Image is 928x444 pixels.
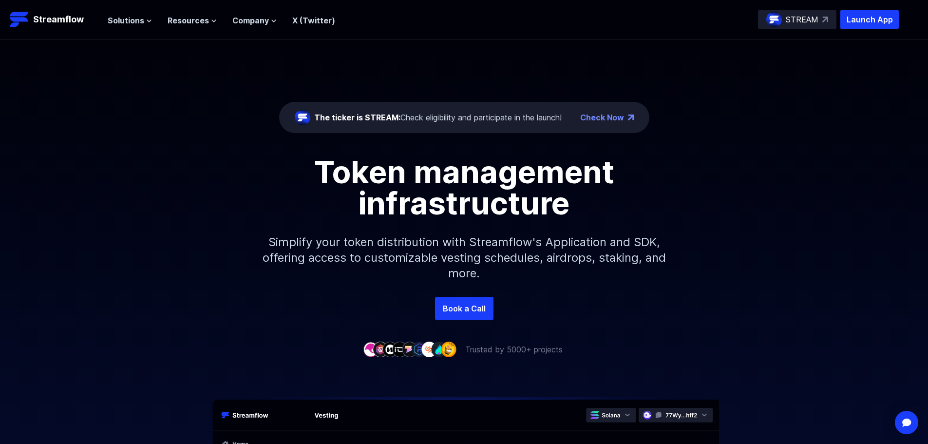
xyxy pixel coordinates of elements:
[435,297,493,320] a: Book a Call
[441,342,456,357] img: company-9
[168,15,209,26] span: Resources
[292,16,335,25] a: X (Twitter)
[255,219,674,297] p: Simplify your token distribution with Streamflow's Application and SDK, offering access to custom...
[822,17,828,22] img: top-right-arrow.svg
[758,10,836,29] a: STREAM
[10,10,29,29] img: Streamflow Logo
[402,342,417,357] img: company-5
[392,342,408,357] img: company-4
[766,12,782,27] img: streamflow-logo-circle.png
[382,342,398,357] img: company-3
[895,411,918,434] div: Open Intercom Messenger
[314,113,400,122] span: The ticker is STREAM:
[232,15,269,26] span: Company
[232,15,277,26] button: Company
[465,344,563,355] p: Trusted by 5000+ projects
[108,15,144,26] span: Solutions
[108,15,152,26] button: Solutions
[10,10,98,29] a: Streamflow
[421,342,437,357] img: company-7
[314,112,562,123] div: Check eligibility and participate in the launch!
[412,342,427,357] img: company-6
[628,115,634,120] img: top-right-arrow.png
[786,14,818,25] p: STREAM
[245,156,683,219] h1: Token management infrastructure
[373,342,388,357] img: company-2
[295,110,310,125] img: streamflow-logo-circle.png
[168,15,217,26] button: Resources
[580,112,624,123] a: Check Now
[33,13,84,26] p: Streamflow
[840,10,899,29] button: Launch App
[363,342,379,357] img: company-1
[431,342,447,357] img: company-8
